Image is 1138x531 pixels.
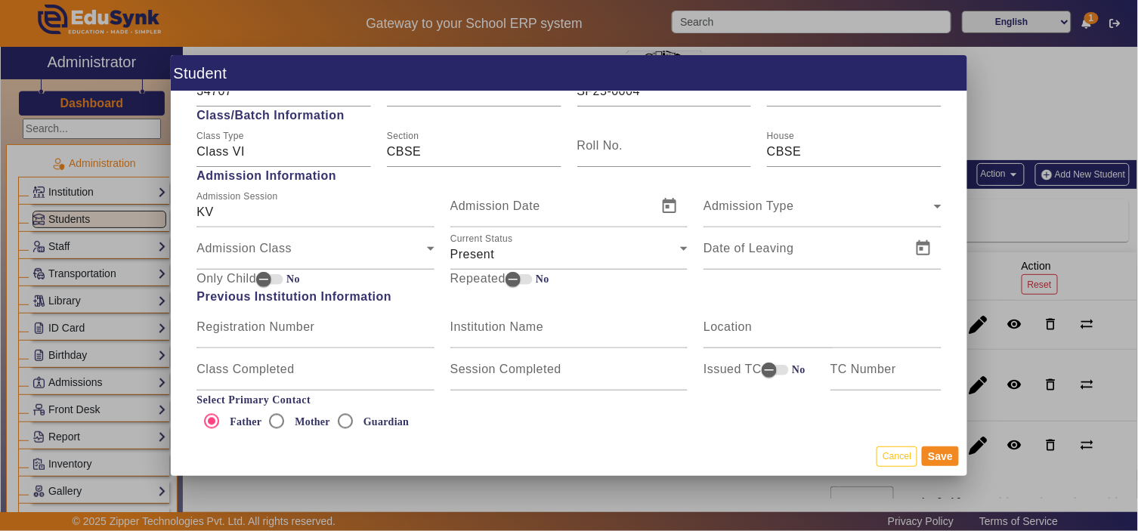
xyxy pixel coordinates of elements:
span: Admission Information [189,167,949,185]
label: Father [227,415,261,428]
input: Card ID [387,82,561,100]
mat-label: Section [387,131,419,141]
mat-label: Class Completed [196,363,294,375]
label: No [533,273,549,286]
button: Save [922,446,959,466]
mat-label: Current Status [450,234,513,244]
input: EduSynkID [196,82,371,100]
mat-label: Date of Leaving [704,242,794,255]
input: Section [387,143,561,161]
input: Session Completed [450,366,688,384]
label: No [789,363,806,376]
button: Cancel [877,446,917,467]
label: Select Primary Contact [189,394,949,406]
mat-label: House [767,131,795,141]
input: Registration Id [577,82,752,100]
mat-label: Location [704,320,753,333]
input: Location [704,324,941,342]
mat-label: Only Child [196,270,256,288]
input: Class Completed [196,366,434,384]
mat-label: Admission Class [196,242,292,255]
button: Open calendar [905,230,942,267]
mat-label: Class Type [196,131,244,141]
input: Roll No. [577,143,752,161]
mat-label: Roll No. [577,139,623,152]
mat-label: Registration Number [196,320,314,333]
label: Guardian [360,415,409,428]
mat-label: TC Number [830,363,896,375]
span: Previous Institution Information [189,288,949,306]
mat-label: Institution Name [450,320,544,333]
label: No [283,273,300,286]
mat-label: Issued TC [704,360,762,378]
mat-label: Admission Session [196,192,278,202]
span: Present [450,248,495,261]
label: Mother [292,415,330,428]
button: Open calendar [651,188,688,224]
mat-label: Admission Type [704,199,794,212]
span: Class/Batch Information [189,107,949,125]
mat-label: Session Completed [450,363,561,375]
input: Class Type [196,143,371,161]
input: Affiliation No [767,82,942,100]
span: Admission Type [704,203,933,221]
span: Admission Class [196,245,426,264]
input: House [767,143,942,161]
mat-label: Admission Date [450,199,540,212]
input: Admission Date [450,203,648,221]
input: Institution Name [450,324,688,342]
input: Admission Session [196,203,434,221]
input: Date of Leaving [704,245,901,264]
mat-label: Repeated [450,270,506,288]
h1: Student [171,55,967,91]
input: Registration Number [196,324,434,342]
